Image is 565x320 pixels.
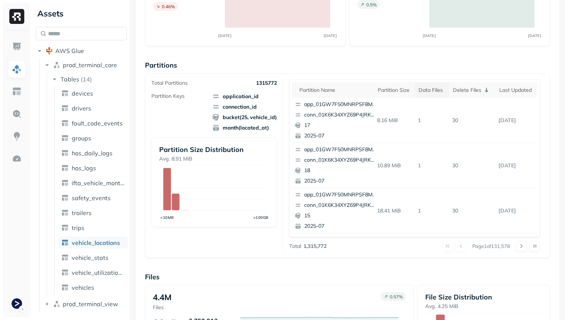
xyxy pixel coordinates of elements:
span: drivers [72,105,91,112]
span: ifta_vehicle_months [72,179,125,187]
span: prod_terminal_core [63,61,117,69]
p: app_01GW7F50MNRPSF8MFHFDEVDVJA [304,146,377,153]
p: Oct 5, 2025 [495,114,537,127]
p: Oct 5, 2025 [495,159,537,172]
img: table [61,269,69,276]
button: prod_terminal_view [43,298,127,310]
span: hos_logs [72,164,96,172]
button: app_01GW7F50MNRPSF8MFHFDEVDVJAconn_01K6K34XYZ69P4JRKY0M09Z661172025-07 [292,98,380,143]
div: Last updated [499,87,533,94]
img: root [46,47,53,55]
p: app_01GW7F50MNRPSF8MFHFDEVDVJA [304,101,377,108]
a: groups [58,132,128,144]
img: table [61,119,69,127]
a: fault_code_events [58,117,128,129]
p: 10.89 MiB [374,159,415,172]
span: connection_id [212,103,277,111]
span: vehicle_locations [72,239,120,246]
img: Ryft [9,9,24,24]
img: Query Explorer [12,109,22,119]
p: conn_01K6K34XYZ69P4JRKY0M09Z661 [304,111,377,119]
img: table [61,209,69,217]
img: Optimization [12,154,22,164]
img: table [61,149,69,157]
p: 30 [449,204,496,217]
img: table [61,164,69,172]
img: table [61,284,69,291]
span: application_id [212,93,277,100]
a: vehicle_locations [58,237,128,249]
span: prod_terminal_view [63,300,118,308]
img: table [61,239,69,246]
div: Delete Files [453,86,492,94]
p: 1 [415,159,449,172]
p: Total Partitions [151,80,188,87]
p: 15 [304,212,377,220]
p: 2025-07 [304,132,377,140]
p: ( 14 ) [81,75,92,83]
span: Tables [61,75,79,83]
a: trips [58,222,128,234]
a: trailers [58,207,128,219]
img: Dashboard [12,42,22,52]
p: 1,315,772 [303,243,327,250]
tspan: >100GB [253,215,269,220]
tspan: [DATE] [219,33,232,38]
tspan: [DATE] [528,33,541,38]
p: 17 [304,122,377,129]
span: month(located_at) [212,124,277,131]
p: 0.5 % [366,2,377,7]
p: 1315772 [256,80,277,87]
span: hos_daily_logs [72,149,112,157]
img: table [61,134,69,142]
p: 1 [415,204,449,217]
p: 30 [449,159,496,172]
p: Partition Size Distribution [159,145,269,154]
div: Partition name [299,87,370,94]
span: safety_events [72,194,111,202]
span: vehicles [72,284,94,291]
p: Page 1 of 131,578 [472,243,510,249]
img: table [61,194,69,202]
span: trips [72,224,84,232]
p: 18 [304,167,377,174]
p: app_01GW7F50MNRPSF8MFHFDEVDVJA [304,191,377,199]
p: Files [145,273,550,281]
img: table [61,179,69,187]
img: namespace [53,61,61,69]
p: 4.4M [153,292,172,302]
button: AWS Glue [36,45,127,57]
p: 0.46 % [162,4,175,9]
button: prod_terminal_core [43,59,127,71]
span: devices [72,90,93,97]
tspan: <10MB [160,215,174,220]
p: Total [289,243,301,250]
div: Assets [36,7,127,19]
img: table [61,254,69,261]
p: Avg. 4.25 MiB [425,303,542,310]
img: table [61,90,69,97]
p: 18.41 MiB [374,204,415,217]
p: Oct 5, 2025 [495,204,537,217]
img: Assets [12,64,22,74]
span: groups [72,134,91,142]
img: table [61,224,69,232]
p: Partition Keys [151,93,185,100]
a: ifta_vehicle_months [58,177,128,189]
a: safety_events [58,192,128,204]
p: 0.57 % [390,294,403,299]
img: Insights [12,131,22,141]
tspan: [DATE] [324,33,337,38]
span: AWS Glue [55,47,84,55]
a: vehicle_utilization_day [58,267,128,279]
a: hos_daily_logs [58,147,128,159]
span: vehicle_utilization_day [72,269,125,276]
p: 2025-07 [304,223,377,230]
img: Terminal [12,298,22,309]
img: Asset Explorer [12,87,22,96]
a: drivers [58,102,128,114]
button: app_01GW7F50MNRPSF8MFHFDEVDVJAconn_01K6K34XYZ69P4JRKY0M09Z661182025-07 [292,143,380,188]
a: devices [58,87,128,99]
button: app_01GW7F50MNRPSF8MFHFDEVDVJAconn_01K6K34XYZ69P4JRKY0M09Z661152025-07 [292,188,380,233]
p: Files [153,304,172,311]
